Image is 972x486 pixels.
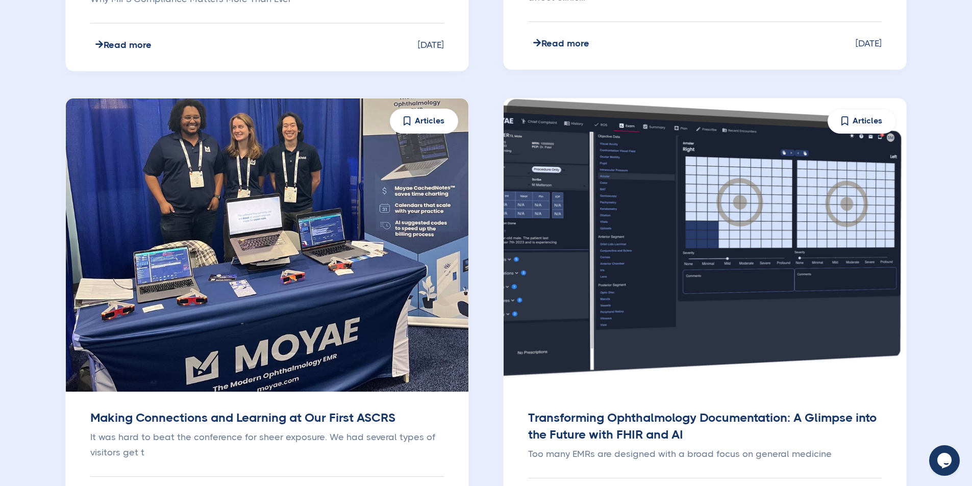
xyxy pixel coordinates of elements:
div: Read more [541,38,589,48]
img: Articles [841,116,849,126]
div: Articles [415,116,444,125]
div: [DATE] [856,38,882,48]
h3: Transforming Ophthalmology Documentation: A Glimpse into the Future with FHIR and AI [528,410,882,443]
h3: Making Connections and Learning at Our First ASCRS [90,410,444,426]
p: Too many EMRs are designed with a broad focus on general medicine [528,446,882,462]
div:  [533,38,541,48]
iframe: chat widget [929,445,962,476]
div: Read more [104,40,152,50]
img: Making Connections and Learning at Our First ASCRS [64,97,470,393]
p: It was hard to beat the conference for sheer exposure. We had several types of visitors get t [90,429,444,460]
img: Transforming Ophthalmology Documentation: A Glimpse into the Future with FHIR and AI [500,95,910,395]
div:  [95,40,104,50]
div: [DATE] [418,40,444,50]
div: Articles [853,116,882,125]
img: Articles [404,116,411,126]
